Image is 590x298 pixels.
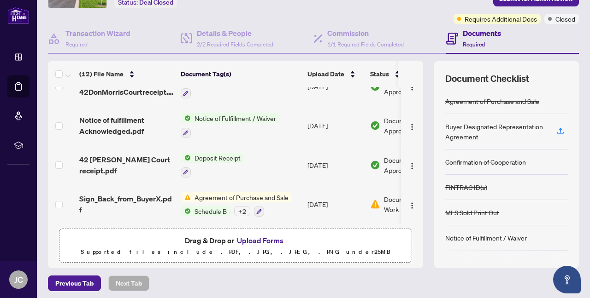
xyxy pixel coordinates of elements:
span: Previous Tab [55,276,94,291]
span: 2/2 Required Fields Completed [197,41,273,48]
span: 1/1 Required Fields Completed [327,41,404,48]
span: Schedule B [191,206,230,216]
span: Drag & Drop orUpload FormsSupported files include .PDF, .JPG, .JPEG, .PNG under25MB [59,229,412,263]
th: Status [366,61,445,87]
span: Requires Additional Docs [465,14,537,24]
div: Confirmation of Cooperation [445,157,526,167]
button: Logo [405,197,419,212]
span: Required [65,41,88,48]
img: Logo [408,162,416,170]
p: Supported files include .PDF, .JPG, .JPEG, .PNG under 25 MB [65,246,406,258]
span: Status [370,69,389,79]
span: Document Approved [384,155,441,175]
span: Agreement of Purchase and Sale [191,192,292,202]
h4: Transaction Wizard [65,28,130,39]
span: Document Approved [384,115,441,136]
button: Open asap [553,266,581,293]
button: Logo [405,158,419,172]
div: Notice of Fulfillment / Waiver [445,233,527,243]
img: Status Icon [181,206,191,216]
th: Upload Date [304,61,366,87]
img: Status Icon [181,113,191,123]
span: Drag & Drop or [185,235,286,246]
span: Notice of Fulfillment / Waiver [191,113,280,123]
th: Document Tag(s) [177,61,304,87]
img: Logo [408,123,416,131]
span: Required [463,41,485,48]
span: (12) File Name [79,69,124,79]
button: Upload Forms [234,235,286,246]
button: Status IconNotice of Fulfillment / Waiver [181,113,280,138]
span: Document Checklist [445,72,529,85]
img: Status Icon [181,192,191,202]
div: MLS Sold Print Out [445,207,499,218]
button: Status IconAgreement of Purchase and SaleStatus IconSchedule B+2 [181,192,292,217]
button: Previous Tab [48,275,101,291]
td: [DATE] [304,185,366,224]
th: (12) File Name [76,61,177,87]
span: Document Needs Work [384,194,441,214]
img: Document Status [370,120,380,131]
button: Logo [405,118,419,133]
img: Document Status [370,160,380,170]
div: Agreement of Purchase and Sale [445,96,539,106]
td: [DATE] [304,145,366,185]
div: + 2 [234,206,250,216]
span: Upload Date [307,69,344,79]
h4: Documents [463,28,501,39]
button: Status IconDeposit Receipt [181,153,244,178]
img: Document Status [370,199,380,209]
h4: Commission [327,28,404,39]
div: FINTRAC ID(s) [445,182,487,192]
td: [DATE] [304,106,366,145]
button: Next Tab [108,275,149,291]
img: Status Icon [181,153,191,163]
h4: Details & People [197,28,273,39]
div: Buyer Designated Representation Agreement [445,121,546,142]
span: Closed [555,14,575,24]
span: 42 [PERSON_NAME] Court receipt.pdf [79,154,173,176]
span: Sign_Back_from_BuyerX.pdf [79,193,173,215]
span: Notice of fulfillment Acknowledged.pdf [79,115,173,137]
img: Logo [408,202,416,209]
span: JC [14,273,23,286]
span: Deposit Receipt [191,153,244,163]
img: logo [7,7,29,24]
img: Logo [408,84,416,91]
